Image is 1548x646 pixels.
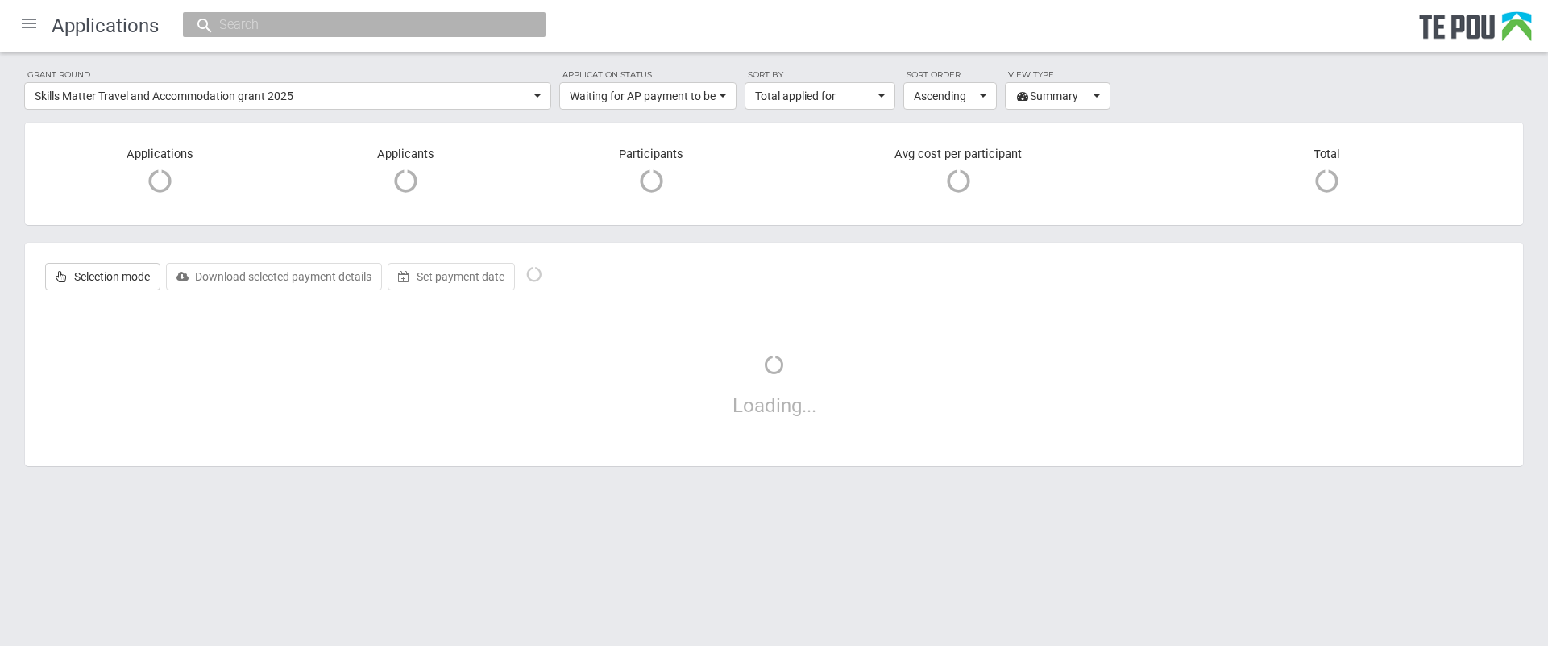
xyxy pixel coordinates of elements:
[1005,68,1110,82] label: View type
[570,88,716,104] span: Waiting for AP payment to be scheduled
[774,147,1142,202] div: Avg cost per participant
[37,315,1511,453] div: Loading...
[214,16,498,33] input: Search
[559,82,737,110] button: Waiting for AP payment to be scheduled
[914,88,976,104] span: Ascending
[283,147,529,202] div: Applicants
[1015,88,1089,104] span: Summary
[1005,82,1110,110] button: Summary
[529,147,774,202] div: Participants
[755,88,874,104] span: Total applied for
[24,82,551,110] button: Skills Matter Travel and Accommodation grant 2025
[45,263,160,290] label: Selection mode
[745,68,895,82] label: Sort by
[559,68,737,82] label: Application status
[388,263,515,290] button: Set payment date
[745,82,895,110] button: Total applied for
[35,88,530,104] span: Skills Matter Travel and Accommodation grant 2025
[37,147,283,202] div: Applications
[24,68,551,82] label: Grant round
[903,68,997,82] label: Sort order
[166,263,382,290] button: Download selected payment details
[1143,147,1511,194] div: Total
[903,82,997,110] button: Ascending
